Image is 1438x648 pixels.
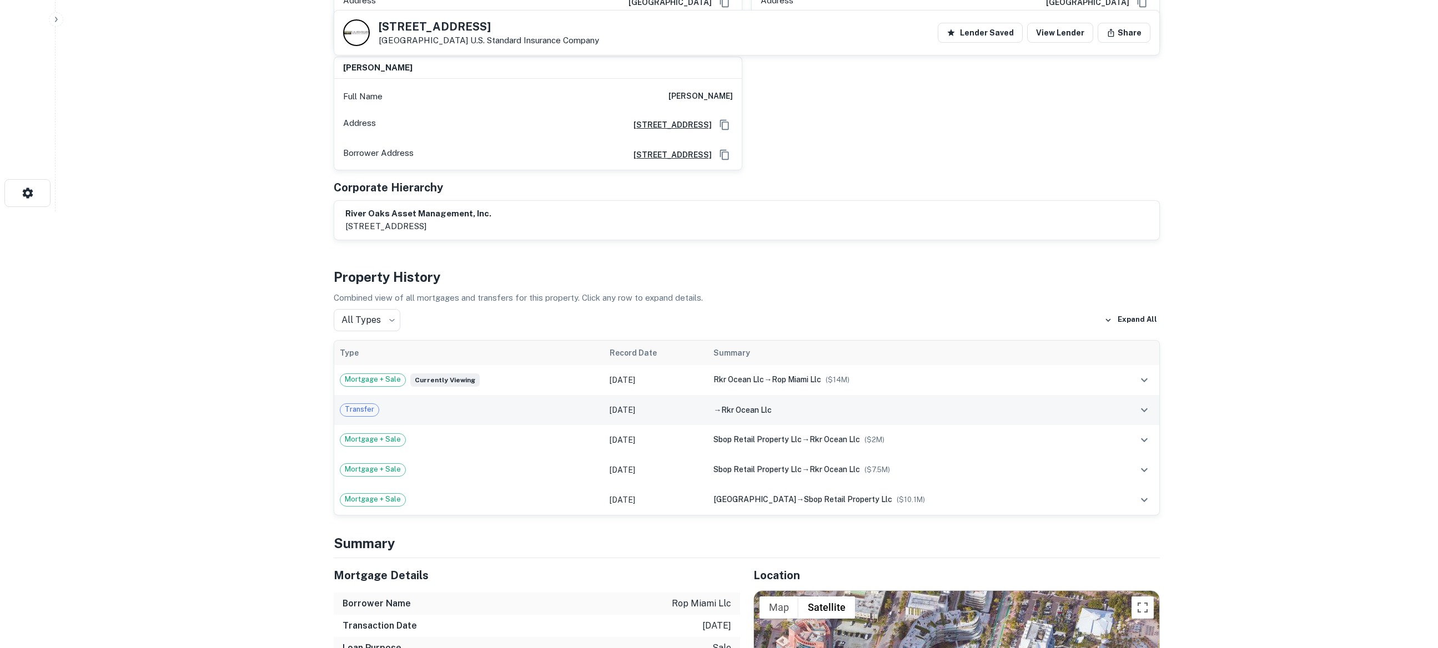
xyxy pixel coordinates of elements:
p: rop miami llc [672,597,731,610]
h4: Summary [334,533,1160,553]
div: → [713,433,1100,445]
p: Combined view of all mortgages and transfers for this property. Click any row to expand details. [334,291,1160,305]
td: [DATE] [604,365,708,395]
span: Mortgage + Sale [340,464,405,475]
span: Mortgage + Sale [340,374,405,385]
button: expand row [1135,371,1154,389]
span: rkr ocean llc [809,465,860,474]
span: ($ 7.5M ) [864,465,890,474]
span: sbop retail property llc [804,495,892,504]
p: Address [343,117,376,133]
div: → [713,373,1100,386]
button: Lender Saved [938,23,1023,43]
button: expand row [1135,401,1154,419]
p: Full Name [343,90,383,103]
h5: Corporate Hierarchy [334,179,443,196]
a: [STREET_ADDRESS] [625,119,712,131]
button: Copy Address [716,146,733,163]
td: [DATE] [604,395,708,425]
button: Copy Address [716,117,733,133]
span: Currently viewing [410,373,480,387]
span: rop miami llc [772,375,821,384]
p: Borrower Address [343,146,414,163]
a: U.s. Standard Insurance Company [470,36,599,45]
h5: [STREET_ADDRESS] [379,21,599,32]
span: rkr ocean llc [713,375,764,384]
button: expand row [1135,460,1154,479]
span: sbop retail property llc [713,435,802,444]
span: Transfer [340,404,379,415]
span: [GEOGRAPHIC_DATA] [713,495,796,504]
h5: Location [753,567,1160,584]
td: [DATE] [604,485,708,515]
button: Toggle fullscreen view [1132,596,1154,619]
button: Show street map [760,596,798,619]
span: ($ 10.1M ) [897,495,925,504]
td: [DATE] [604,425,708,455]
a: [STREET_ADDRESS] [625,149,712,161]
span: sbop retail property llc [713,465,802,474]
p: [DATE] [702,619,731,632]
p: [STREET_ADDRESS] [345,220,491,233]
h6: Borrower Name [343,597,411,610]
div: → [713,493,1100,505]
span: ($ 2M ) [864,436,884,444]
div: → [713,404,1100,416]
button: expand row [1135,490,1154,509]
h5: Mortgage Details [334,567,740,584]
button: Expand All [1102,312,1160,328]
a: View Lender [1027,23,1093,43]
h6: [PERSON_NAME] [343,62,413,74]
span: rkr ocean llc [721,406,772,414]
button: Share [1098,23,1150,43]
span: Mortgage + Sale [340,494,405,505]
h6: Transaction Date [343,619,417,632]
span: Mortgage + Sale [340,434,405,445]
th: Summary [708,341,1105,365]
th: Record Date [604,341,708,365]
h4: Property History [334,267,1160,287]
td: [DATE] [604,455,708,485]
span: rkr ocean llc [809,435,860,444]
th: Type [334,341,604,365]
div: → [713,463,1100,475]
div: All Types [334,309,400,331]
h6: [PERSON_NAME] [668,90,733,103]
iframe: Chat Widget [1382,559,1438,612]
h6: river oaks asset management, inc. [345,207,491,220]
button: expand row [1135,431,1154,449]
p: [GEOGRAPHIC_DATA] [379,36,599,45]
button: Show satellite imagery [798,596,855,619]
span: ($ 14M ) [826,376,849,384]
